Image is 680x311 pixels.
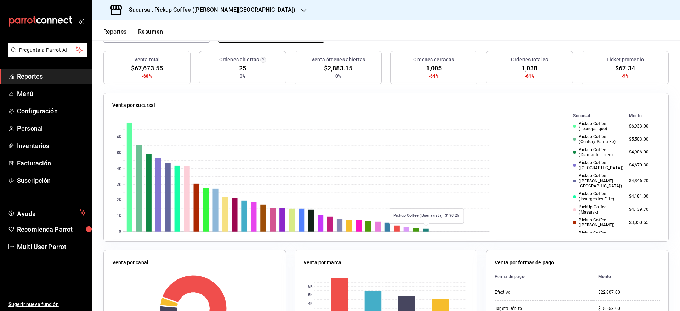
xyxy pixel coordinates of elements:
span: 25 [239,63,246,73]
div: Pickup Coffee (Diamante Toreo) [573,147,623,158]
span: -64% [525,73,534,79]
span: $2,883.15 [324,63,352,73]
td: $4,139.70 [626,203,660,216]
span: Recomienda Parrot [17,225,86,234]
text: 5K [308,293,313,297]
div: Pickup Coffee (Tecnoparque) [573,121,623,131]
span: -9% [622,73,629,79]
h3: Venta total [134,56,160,63]
p: Venta por canal [112,259,148,266]
text: 6K [117,135,121,139]
span: Personal [17,124,86,133]
text: 1K [117,214,121,218]
td: $5,503.00 [626,133,660,146]
text: 0 [119,230,121,234]
div: Pickup Coffee (Century Santa Fe) [573,134,623,145]
text: 4K [117,167,121,171]
span: Ayuda [17,208,77,217]
h3: Órdenes totales [511,56,548,63]
th: Monto [593,269,660,284]
h3: Órdenes abiertas [219,56,259,63]
p: Venta por sucursal [112,102,155,109]
span: $67.34 [615,63,635,73]
span: Sugerir nueva función [8,301,86,308]
h3: Sucursal: Pickup Coffee ([PERSON_NAME][GEOGRAPHIC_DATA]) [123,6,295,14]
button: Reportes [103,28,127,40]
div: Pickup Coffee (Insurgentes Elite) [573,191,623,202]
div: Pickup Coffee ([PERSON_NAME][GEOGRAPHIC_DATA]) [573,173,623,188]
button: Pregunta a Parrot AI [8,43,87,57]
span: Facturación [17,158,86,168]
span: $67,673.55 [131,63,163,73]
text: 2K [117,198,121,202]
th: Forma de pago [495,269,593,284]
span: 0% [240,73,245,79]
span: -64% [429,73,439,79]
td: $2,775.60 [626,229,660,242]
span: Suscripción [17,176,86,185]
span: Reportes [17,72,86,81]
th: Sucursal [562,112,626,120]
div: PickUp Coffee (Masaryk) [573,204,623,215]
div: $22,807.00 [598,289,660,295]
td: $6,933.00 [626,120,660,133]
h3: Venta órdenes abiertas [311,56,365,63]
div: Pickup Coffee ([PERSON_NAME]) [573,217,623,228]
span: Inventarios [17,141,86,151]
td: $4,181.00 [626,190,660,203]
td: $4,670.30 [626,159,660,172]
text: 6K [308,285,313,289]
th: Monto [626,112,660,120]
span: Configuración [17,106,86,116]
span: 1,005 [426,63,442,73]
td: $4,346.20 [626,172,660,190]
text: 4K [308,302,313,306]
div: Pickup Coffee ([GEOGRAPHIC_DATA]) [573,160,623,170]
p: Venta por formas de pago [495,259,554,266]
span: Multi User Parrot [17,242,86,251]
a: Pregunta a Parrot AI [5,51,87,59]
h3: Órdenes cerradas [413,56,454,63]
text: 3K [117,183,121,187]
p: Venta por marca [304,259,341,266]
span: -68% [142,73,152,79]
span: Menú [17,89,86,98]
button: open_drawer_menu [78,18,84,24]
td: $3,050.65 [626,216,660,229]
span: 0% [335,73,341,79]
div: navigation tabs [103,28,163,40]
span: Pregunta a Parrot AI [19,46,76,54]
span: 1,038 [522,63,538,73]
h3: Ticket promedio [606,56,644,63]
button: Resumen [138,28,163,40]
text: 5K [117,151,121,155]
div: Pickup Coffee (Colima) [573,231,623,241]
td: $4,906.00 [626,146,660,159]
div: Efectivo [495,289,566,295]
